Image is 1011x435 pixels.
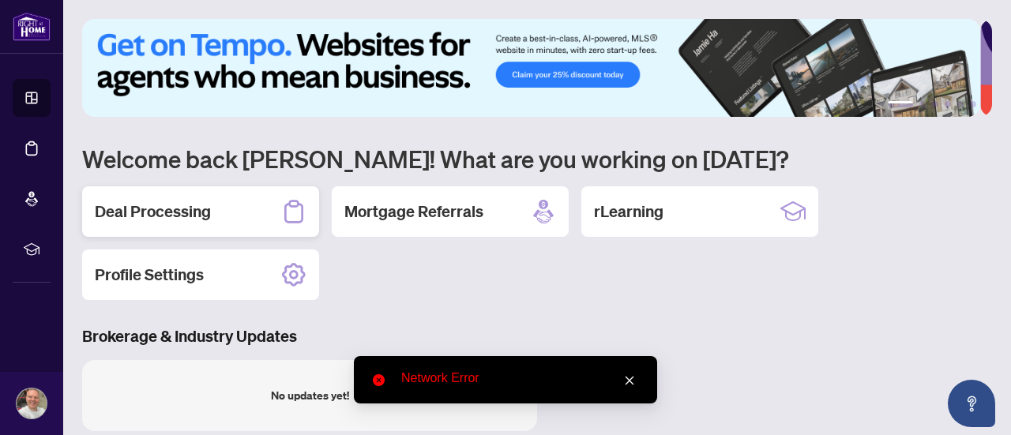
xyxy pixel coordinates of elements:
div: No updates yet! [271,387,349,404]
span: close [624,375,635,386]
button: 4 [945,101,951,107]
div: Network Error [401,369,638,388]
button: 6 [970,101,976,107]
button: 1 [888,101,913,107]
img: Slide 0 [82,19,980,117]
h2: Profile Settings [95,264,204,286]
h3: Brokerage & Industry Updates [82,325,992,347]
img: Profile Icon [17,388,47,418]
img: logo [13,12,51,41]
button: 2 [919,101,926,107]
button: 5 [957,101,964,107]
h2: Deal Processing [95,201,211,223]
h2: rLearning [594,201,663,223]
button: Open asap [948,380,995,427]
h1: Welcome back [PERSON_NAME]! What are you working on [DATE]? [82,144,992,174]
button: 3 [932,101,938,107]
span: close-circle [373,374,385,386]
a: Close [621,372,638,389]
h2: Mortgage Referrals [344,201,483,223]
